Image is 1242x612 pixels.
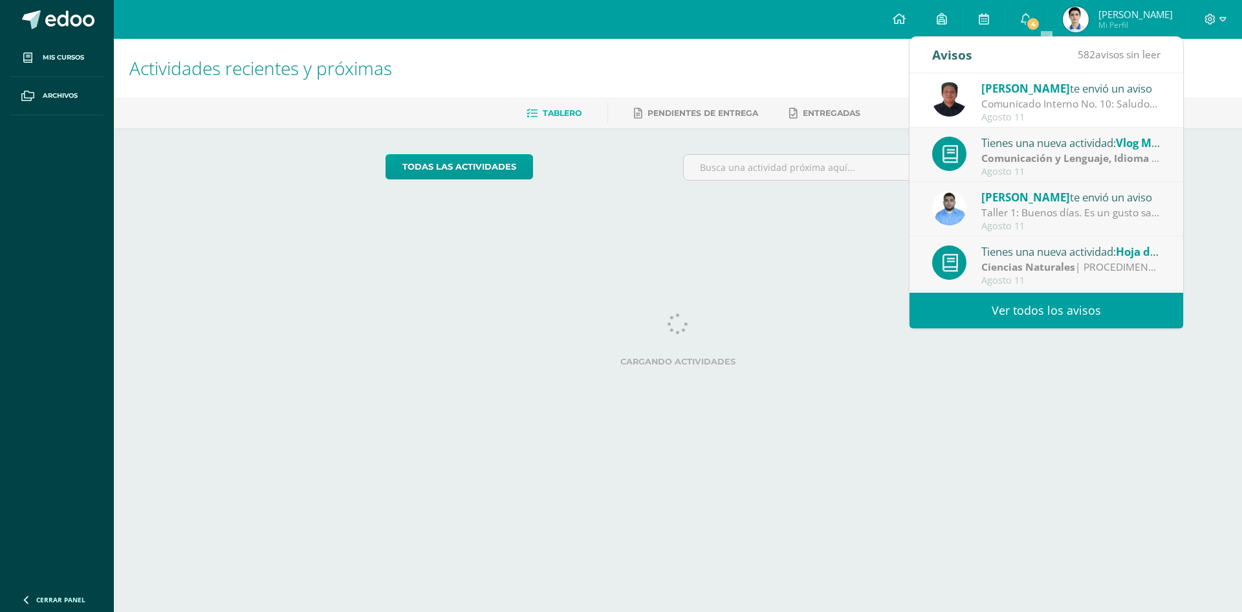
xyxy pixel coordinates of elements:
[981,221,1161,232] div: Agosto 11
[981,80,1161,96] div: te envió un aviso
[43,91,78,101] span: Archivos
[684,155,970,180] input: Busca una actividad próxima aquí...
[981,96,1161,111] div: Comunicado Interno No. 10: Saludos Cordiales, Por este medio se hace notificación electrónica del...
[981,190,1070,205] span: [PERSON_NAME]
[981,188,1161,205] div: te envió un aviso
[981,275,1161,286] div: Agosto 11
[981,205,1161,220] div: Taller 1: Buenos días. Es un gusto saludarles. Se ha subido a la plataforma el primer taller de l...
[648,108,758,118] span: Pendientes de entrega
[981,151,1161,166] div: | PROCEDIMENTAL
[527,103,582,124] a: Tablero
[981,112,1161,123] div: Agosto 11
[1078,47,1095,62] span: 582
[1078,47,1160,62] span: avisos sin leer
[932,82,966,117] img: eff8bfa388aef6dbf44d967f8e9a2edc.png
[543,108,582,118] span: Tablero
[981,151,1204,165] strong: Comunicación y Lenguaje, Idioma Extranjero
[981,243,1161,260] div: Tienes una nueva actividad:
[36,595,85,604] span: Cerrar panel
[803,108,860,118] span: Entregadas
[1026,17,1040,31] span: 4
[932,191,966,225] img: 54ea75c2c4af8710d6093b43030d56ea.png
[1063,6,1089,32] img: 62b2220a7c7f7418e8adb46603315cfe.png
[10,39,103,77] a: Mis cursos
[43,52,84,63] span: Mis cursos
[981,260,1161,275] div: | PROCEDIMENTAL
[129,56,392,80] span: Actividades recientes y próximas
[981,260,1075,274] strong: Ciencias Naturales
[386,154,533,179] a: todas las Actividades
[386,357,971,367] label: Cargando actividades
[910,293,1183,328] a: Ver todos los avisos
[1098,19,1173,30] span: Mi Perfil
[981,134,1161,151] div: Tienes una nueva actividad:
[10,77,103,115] a: Archivos
[981,81,1070,96] span: [PERSON_NAME]
[1098,8,1173,21] span: [PERSON_NAME]
[981,166,1161,177] div: Agosto 11
[1116,244,1210,259] span: Hoja de Trabajo 1
[932,37,972,73] div: Avisos
[634,103,758,124] a: Pendientes de entrega
[789,103,860,124] a: Entregadas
